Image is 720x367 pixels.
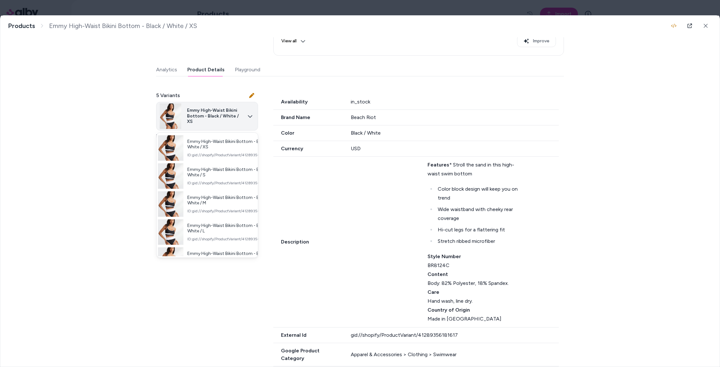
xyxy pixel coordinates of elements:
[158,247,184,273] img: beabr8104c_blkwht_beabr8124c_blkwht_1.jpg
[158,219,184,245] img: beabr8104c_blkwht_beabr8124c_blkwht_1.jpg
[158,163,184,189] img: beabr8104c_blkwht_beabr8124c_blkwht_1.jpg
[187,152,271,158] span: ID: gid://shopify/ProductVariant/41289356181617
[187,251,272,262] span: Emmy High-Waist Bikini Bottom - Black / White / XL
[187,223,273,234] span: Emmy High-Waist Bikini Bottom - Black / White / L
[187,139,271,150] span: Emmy High-Waist Bikini Bottom - Black / White / XS
[187,236,273,242] span: ID: gid://shopify/ProductVariant/41289356410993
[158,191,184,217] img: beabr8104c_blkwht_beabr8124c_blkwht_1.jpg
[187,167,272,178] span: Emmy High-Waist Bikini Bottom - Black / White / S
[158,135,184,161] img: beabr8104c_blkwht_beabr8124c_blkwht_1.jpg
[187,195,273,206] span: Emmy High-Waist Bikini Bottom - Black / White / M
[187,180,272,186] span: ID: gid://shopify/ProductVariant/41289356247153
[187,208,273,214] span: ID: gid://shopify/ProductVariant/41289356345457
